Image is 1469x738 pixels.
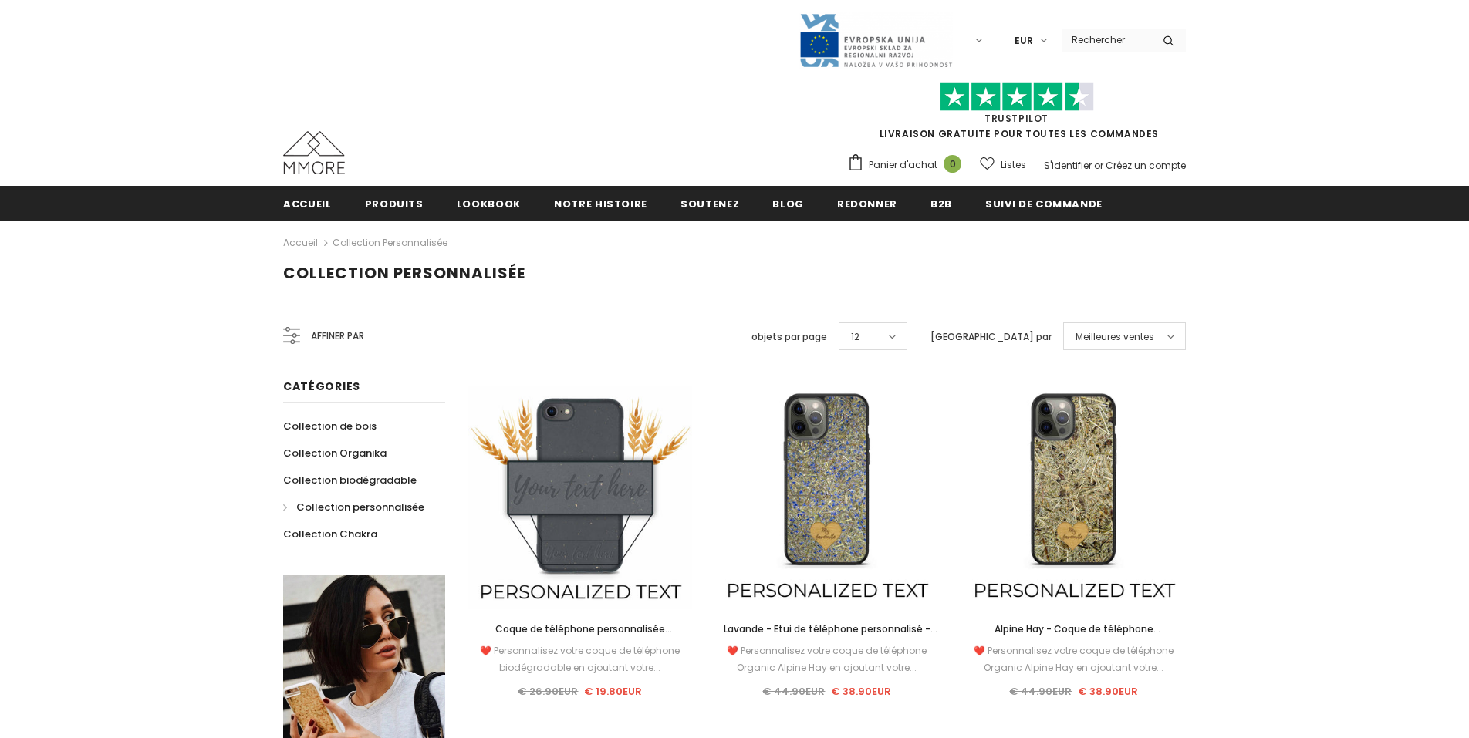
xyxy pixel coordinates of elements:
[869,157,937,173] span: Panier d'achat
[283,473,417,487] span: Collection biodégradable
[1044,159,1092,172] a: S'identifier
[984,622,1164,652] span: Alpine Hay - Coque de téléphone personnalisée - Cadeau personnalisé
[930,329,1052,345] label: [GEOGRAPHIC_DATA] par
[831,684,891,699] span: € 38.90EUR
[985,186,1103,221] a: Suivi de commande
[518,684,578,699] span: € 26.90EUR
[283,197,332,211] span: Accueil
[283,440,387,467] a: Collection Organika
[283,413,377,440] a: Collection de bois
[283,234,318,252] a: Accueil
[772,197,804,211] span: Blog
[930,197,952,211] span: B2B
[980,151,1026,178] a: Listes
[851,329,859,345] span: 12
[762,684,825,699] span: € 44.90EUR
[296,500,424,514] span: Collection personnalisée
[457,186,521,221] a: Lookbook
[930,186,952,221] a: B2B
[283,186,332,221] a: Accueil
[584,684,642,699] span: € 19.80EUR
[468,621,692,638] a: Coque de téléphone personnalisée biodégradable - Noire
[680,186,739,221] a: soutenez
[554,197,647,211] span: Notre histoire
[311,328,364,345] span: Affiner par
[984,112,1049,125] a: TrustPilot
[1078,684,1138,699] span: € 38.90EUR
[985,197,1103,211] span: Suivi de commande
[283,446,387,460] span: Collection Organika
[1009,684,1072,699] span: € 44.90EUR
[772,186,804,221] a: Blog
[847,153,969,177] a: Panier d'achat 0
[365,197,424,211] span: Produits
[333,236,447,249] a: Collection personnalisée
[1106,159,1186,172] a: Créez un compte
[1076,329,1154,345] span: Meilleures ventes
[283,419,377,433] span: Collection de bois
[1062,29,1151,51] input: Search Site
[715,642,939,676] div: ❤️ Personnalisez votre coque de téléphone Organic Alpine Hay en ajoutant votre...
[962,642,1186,676] div: ❤️ Personnalisez votre coque de téléphone Organic Alpine Hay en ajoutant votre...
[283,131,345,174] img: Cas MMORE
[962,621,1186,638] a: Alpine Hay - Coque de téléphone personnalisée - Cadeau personnalisé
[1094,159,1103,172] span: or
[283,467,417,494] a: Collection biodégradable
[283,521,377,548] a: Collection Chakra
[283,262,525,284] span: Collection personnalisée
[365,186,424,221] a: Produits
[457,197,521,211] span: Lookbook
[847,89,1186,140] span: LIVRAISON GRATUITE POUR TOUTES LES COMMANDES
[1015,33,1033,49] span: EUR
[837,186,897,221] a: Redonner
[751,329,827,345] label: objets par page
[283,379,360,394] span: Catégories
[283,494,424,521] a: Collection personnalisée
[680,197,739,211] span: soutenez
[940,82,1094,112] img: Faites confiance aux étoiles pilotes
[724,622,937,652] span: Lavande - Etui de téléphone personnalisé - Cadeau personnalisé
[554,186,647,221] a: Notre histoire
[468,642,692,676] div: ❤️ Personnalisez votre coque de téléphone biodégradable en ajoutant votre...
[944,155,961,173] span: 0
[799,33,953,46] a: Javni Razpis
[1001,157,1026,173] span: Listes
[495,622,672,652] span: Coque de téléphone personnalisée biodégradable - Noire
[715,621,939,638] a: Lavande - Etui de téléphone personnalisé - Cadeau personnalisé
[799,12,953,69] img: Javni Razpis
[283,527,377,541] span: Collection Chakra
[837,197,897,211] span: Redonner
